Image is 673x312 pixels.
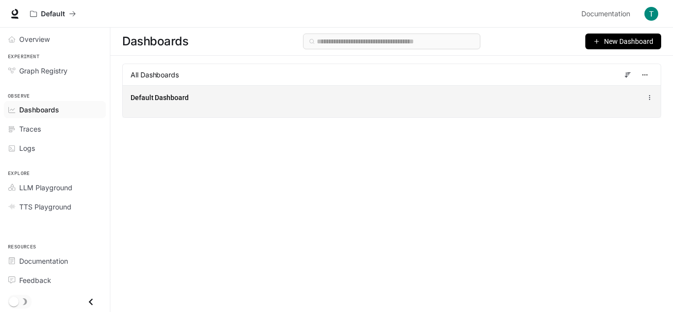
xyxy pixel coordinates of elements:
[19,202,71,212] span: TTS Playground
[131,70,179,80] span: All Dashboards
[41,10,65,18] p: Default
[644,7,658,21] img: User avatar
[4,31,106,48] a: Overview
[4,179,106,196] a: LLM Playground
[131,93,189,103] a: Default Dashboard
[577,4,638,24] a: Documentation
[19,124,41,134] span: Traces
[19,275,51,285] span: Feedback
[4,139,106,157] a: Logs
[4,101,106,118] a: Dashboards
[581,8,630,20] span: Documentation
[19,182,72,193] span: LLM Playground
[19,34,50,44] span: Overview
[641,4,661,24] button: User avatar
[19,256,68,266] span: Documentation
[585,34,661,49] button: New Dashboard
[4,120,106,138] a: Traces
[4,272,106,289] a: Feedback
[19,143,35,153] span: Logs
[604,36,653,47] span: New Dashboard
[19,66,67,76] span: Graph Registry
[9,296,19,307] span: Dark mode toggle
[122,32,188,51] span: Dashboards
[26,4,80,24] button: All workspaces
[4,252,106,270] a: Documentation
[4,62,106,79] a: Graph Registry
[80,292,102,312] button: Close drawer
[19,104,59,115] span: Dashboards
[4,198,106,215] a: TTS Playground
